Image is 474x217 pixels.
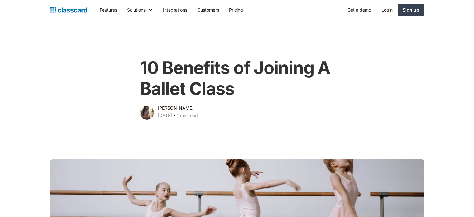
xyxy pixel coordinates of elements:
div: ‧ [172,112,176,121]
div: [DATE] [158,112,172,119]
a: Pricing [224,3,248,17]
a: Login [376,3,398,17]
a: Features [95,3,122,17]
a: home [50,6,87,14]
div: Solutions [127,7,146,13]
div: Solutions [122,3,158,17]
div: 4 min read [176,112,198,119]
div: [PERSON_NAME] [158,104,194,112]
a: Customers [192,3,224,17]
div: Sign up [403,7,419,13]
a: Integrations [158,3,192,17]
a: Sign up [398,4,424,16]
a: Get a demo [342,3,376,17]
h1: 10 Benefits of Joining A Ballet Class [140,57,334,99]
